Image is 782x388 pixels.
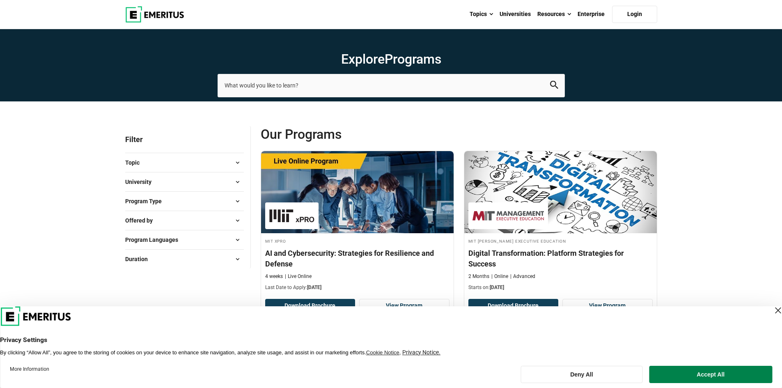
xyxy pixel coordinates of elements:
[269,207,314,225] img: MIT xPRO
[125,255,154,264] span: Duration
[612,6,657,23] a: Login
[125,214,244,227] button: Offered by
[125,234,244,246] button: Program Languages
[125,177,158,186] span: University
[218,74,565,97] input: search-page
[468,273,489,280] p: 2 Months
[125,158,146,167] span: Topic
[550,81,558,90] button: search
[265,237,449,244] h4: MIT xPRO
[125,197,168,206] span: Program Type
[468,284,653,291] p: Starts on:
[307,285,321,290] span: [DATE]
[464,151,657,233] img: Digital Transformation: Platform Strategies for Success | Online Digital Transformation Course
[125,176,244,188] button: University
[218,51,565,67] h1: Explore
[385,51,441,67] span: Programs
[550,83,558,91] a: search
[125,156,244,169] button: Topic
[265,273,283,280] p: 4 weeks
[261,151,454,233] img: AI and Cybersecurity: Strategies for Resilience and Defense | Online AI and Machine Learning Course
[125,253,244,265] button: Duration
[468,237,653,244] h4: MIT [PERSON_NAME] Executive Education
[125,126,244,153] p: Filter
[359,299,449,313] a: View Program
[265,284,449,291] p: Last Date to Apply:
[125,195,244,207] button: Program Type
[468,248,653,269] h4: Digital Transformation: Platform Strategies for Success
[510,273,535,280] p: Advanced
[125,216,159,225] span: Offered by
[285,273,312,280] p: Live Online
[468,299,559,313] button: Download Brochure
[261,126,459,142] span: Our Programs
[472,207,544,225] img: MIT Sloan Executive Education
[464,151,657,295] a: Digital Transformation Course by MIT Sloan Executive Education - August 21, 2025 MIT Sloan Execut...
[265,248,449,269] h4: AI and Cybersecurity: Strategies for Resilience and Defense
[491,273,508,280] p: Online
[261,151,454,295] a: AI and Machine Learning Course by MIT xPRO - August 20, 2025 MIT xPRO MIT xPRO AI and Cybersecuri...
[562,299,653,313] a: View Program
[490,285,504,290] span: [DATE]
[125,235,185,244] span: Program Languages
[265,299,355,313] button: Download Brochure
